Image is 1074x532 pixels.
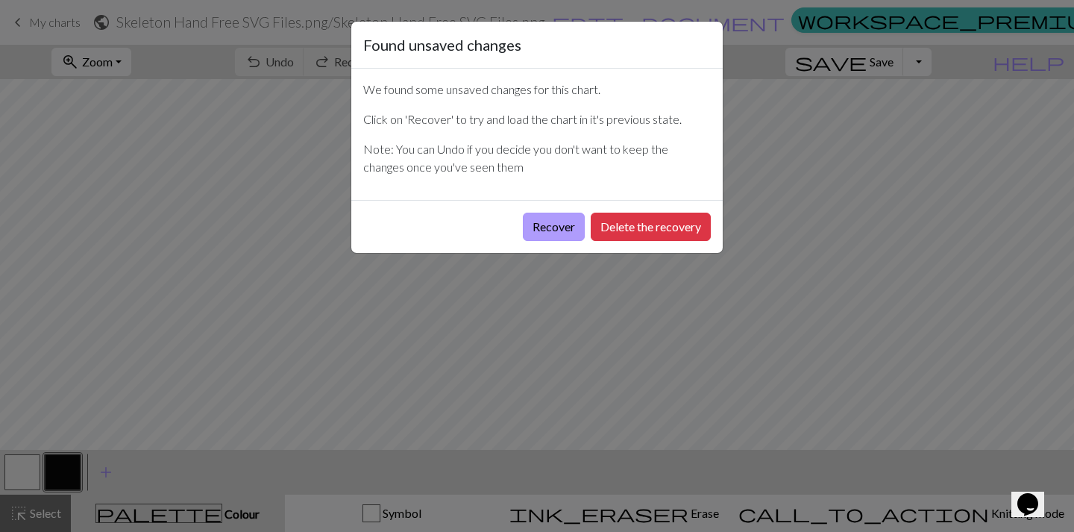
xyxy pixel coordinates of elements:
p: We found some unsaved changes for this chart. [363,81,711,98]
iframe: chat widget [1011,472,1059,517]
h5: Found unsaved changes [363,34,521,56]
button: Delete the recovery [591,213,711,241]
button: Recover [523,213,585,241]
p: Note: You can Undo if you decide you don't want to keep the changes once you've seen them [363,140,711,176]
p: Click on 'Recover' to try and load the chart in it's previous state. [363,110,711,128]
